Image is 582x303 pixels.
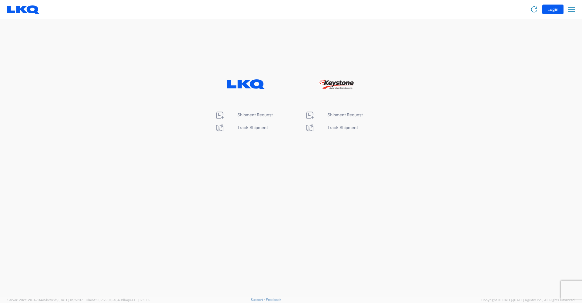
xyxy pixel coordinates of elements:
span: Track Shipment [327,125,358,130]
a: Support [251,298,266,301]
span: Server: 2025.20.0-734e5bc92d9 [7,298,83,302]
a: Track Shipment [305,125,358,130]
span: Copyright © [DATE]-[DATE] Agistix Inc., All Rights Reserved [481,297,575,303]
button: Login [542,5,564,14]
span: [DATE] 17:21:12 [128,298,151,302]
span: Shipment Request [327,112,363,117]
a: Shipment Request [215,112,273,117]
span: Track Shipment [237,125,268,130]
a: Feedback [266,298,281,301]
span: Client: 2025.20.0-e640dba [86,298,151,302]
span: Shipment Request [237,112,273,117]
a: Shipment Request [305,112,363,117]
a: Track Shipment [215,125,268,130]
span: [DATE] 09:51:07 [59,298,83,302]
